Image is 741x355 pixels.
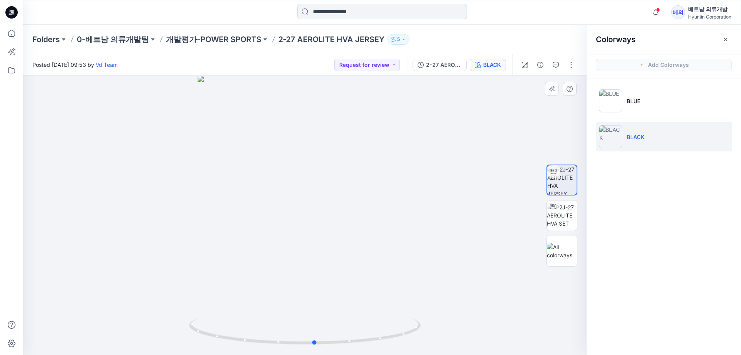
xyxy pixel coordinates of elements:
[426,61,462,69] div: 2-27 AEROLITE HVA JERSEY
[547,243,577,259] img: All colorways
[599,125,622,148] img: BLACK
[688,14,731,20] div: Hyunjin Corporation
[596,35,636,44] h2: Colorways
[627,133,645,141] p: BLACK
[77,34,149,45] a: 0-베트남 의류개발팀
[627,97,640,105] p: BLUE
[547,203,577,228] img: 1P2J-27 AEROLITE HVA SET
[599,89,622,112] img: BLUE
[32,34,60,45] a: Folders
[397,35,400,44] p: 5
[470,59,506,71] button: BLACK
[278,34,384,45] p: 2-27 AEROLITE HVA JERSEY
[547,165,577,195] img: 1P2J-27 AEROLITE HVA JERSEY
[534,59,546,71] button: Details
[166,34,261,45] a: 개발평가-POWER SPORTS
[688,5,731,14] div: 베트남 의류개발
[413,59,467,71] button: 2-27 AEROLITE HVA JERSEY
[32,61,118,69] span: Posted [DATE] 09:53 by
[483,61,501,69] div: BLACK
[671,5,685,19] div: 베의
[96,61,118,68] a: Vd Team
[387,34,409,45] button: 5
